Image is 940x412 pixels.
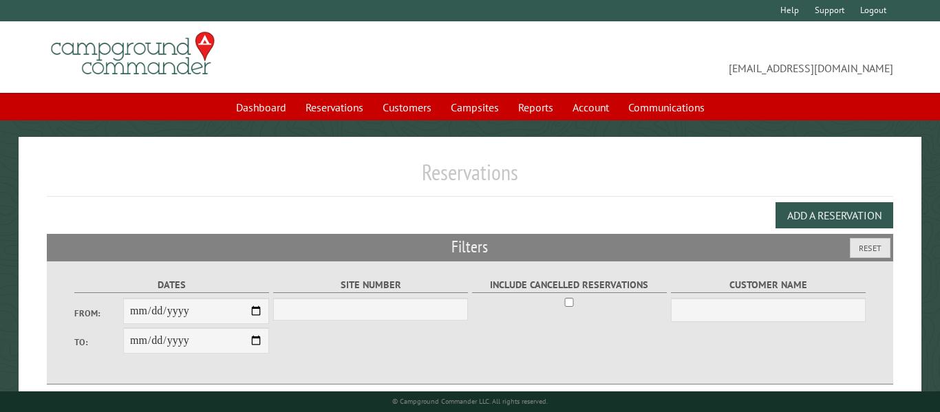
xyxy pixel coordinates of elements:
[297,94,372,120] a: Reservations
[776,202,893,228] button: Add a Reservation
[74,277,269,293] label: Dates
[47,159,893,197] h1: Reservations
[74,336,123,349] label: To:
[671,277,866,293] label: Customer Name
[442,94,507,120] a: Campsites
[470,38,893,76] span: [EMAIL_ADDRESS][DOMAIN_NAME]
[273,277,468,293] label: Site Number
[374,94,440,120] a: Customers
[850,238,890,258] button: Reset
[510,94,562,120] a: Reports
[47,27,219,80] img: Campground Commander
[228,94,295,120] a: Dashboard
[74,307,123,320] label: From:
[620,94,713,120] a: Communications
[392,397,548,406] small: © Campground Commander LLC. All rights reserved.
[564,94,617,120] a: Account
[47,234,893,260] h2: Filters
[472,277,667,293] label: Include Cancelled Reservations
